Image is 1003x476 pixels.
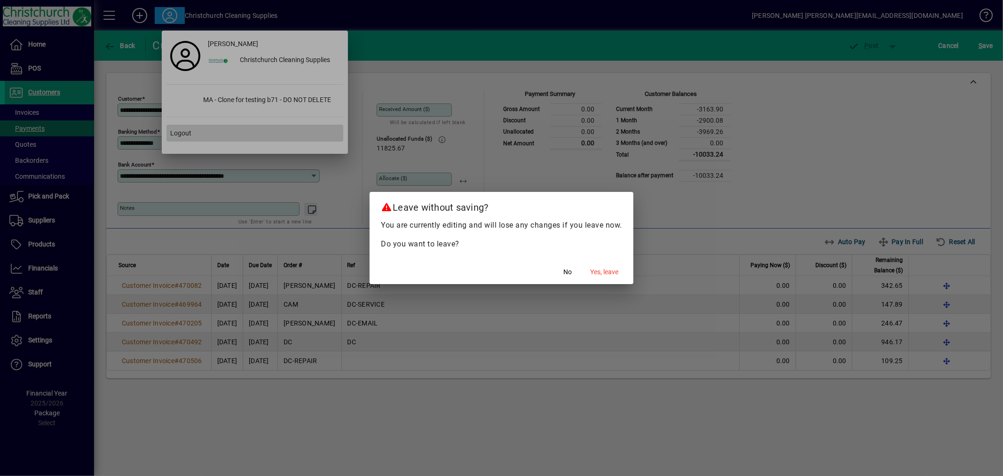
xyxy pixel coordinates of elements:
span: Yes, leave [590,267,618,277]
h2: Leave without saving? [370,192,633,219]
button: No [553,263,583,280]
p: Do you want to leave? [381,238,622,250]
button: Yes, leave [586,263,622,280]
span: No [563,267,572,277]
p: You are currently editing and will lose any changes if you leave now. [381,220,622,231]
